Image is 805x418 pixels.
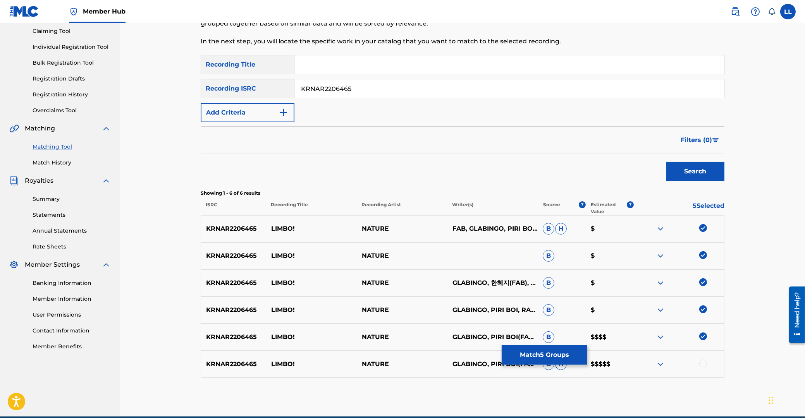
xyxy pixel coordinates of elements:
[33,195,111,203] a: Summary
[699,305,707,313] img: deselect
[9,124,19,133] img: Matching
[780,4,796,19] div: User Menu
[25,260,80,269] span: Member Settings
[356,251,447,260] p: NATURE
[783,283,805,347] iframe: Resource Center
[447,201,538,215] p: Writer(s)
[33,295,111,303] a: Member Information
[586,278,634,288] p: $
[681,135,712,145] span: Filters ( 0 )
[9,176,19,185] img: Royalties
[33,43,111,51] a: Individual Registration Tool
[33,211,111,219] a: Statements
[586,305,634,315] p: $
[266,360,357,369] p: LIMBO!
[591,201,626,215] p: Estimated Value
[25,124,55,133] span: Matching
[266,201,356,215] p: Recording Title
[586,332,634,342] p: $$$$
[356,224,447,233] p: NATURE
[33,159,111,167] a: Match History
[447,305,538,315] p: GLABINGO, PIRI BOI, RATEL, 한혜지
[33,75,111,83] a: Registration Drafts
[266,251,357,260] p: LIMBO!
[201,224,266,233] p: KRNAR2206465
[33,91,111,99] a: Registration History
[25,176,53,185] span: Royalties
[543,223,554,235] span: B
[699,278,707,286] img: deselect
[728,4,743,19] a: Public Search
[751,7,760,16] img: help
[33,311,111,319] a: User Permissions
[101,260,111,269] img: expand
[201,305,266,315] p: KRNAR2206465
[543,331,554,343] span: B
[634,201,724,215] p: 5 Selected
[656,251,665,260] img: expand
[33,227,111,235] a: Annual Statements
[33,327,111,335] a: Contact Information
[676,130,724,150] button: Filters (0)
[266,278,357,288] p: LIMBO!
[201,332,266,342] p: KRNAR2206465
[101,176,111,185] img: expand
[699,224,707,232] img: deselect
[656,224,665,233] img: expand
[699,251,707,259] img: deselect
[699,332,707,340] img: deselect
[33,143,111,151] a: Matching Tool
[712,138,719,142] img: filter
[33,27,111,35] a: Claiming Tool
[101,124,111,133] img: expand
[586,251,634,260] p: $
[279,108,288,117] img: 9d2ae6d4665cec9f34b9.svg
[586,360,634,369] p: $$$$$
[33,59,111,67] a: Bulk Registration Tool
[656,332,665,342] img: expand
[266,332,357,342] p: LIMBO!
[447,360,538,369] p: GLABINGO, PIRI BOI(FAB), RATEL, 한혜지(FAB)
[447,224,538,233] p: FAB, GLABINGO, PIRI BOI, RATEL, 한혜지
[201,251,266,260] p: KRNAR2206465
[201,37,604,46] p: In the next step, you will locate the specific work in your catalog that you want to match to the...
[579,201,586,208] span: ?
[33,279,111,287] a: Banking Information
[201,55,724,185] form: Search Form
[656,305,665,315] img: expand
[543,201,560,215] p: Source
[201,103,294,122] button: Add Criteria
[266,305,357,315] p: LIMBO!
[9,260,19,269] img: Member Settings
[356,201,447,215] p: Recording Artist
[447,332,538,342] p: GLABINGO, PIRI BOI(FAB), 한혜지(FAB), RATEL
[543,277,554,289] span: B
[748,4,763,19] div: Help
[656,360,665,369] img: expand
[33,243,111,251] a: Rate Sheets
[356,278,447,288] p: NATURE
[356,360,447,369] p: NATURE
[266,224,357,233] p: LIMBO!
[766,381,805,418] iframe: Chat Widget
[586,224,634,233] p: $
[33,106,111,115] a: Overclaims Tool
[502,345,587,365] button: Match5 Groups
[83,7,126,16] span: Member Hub
[201,360,266,369] p: KRNAR2206465
[356,305,447,315] p: NATURE
[9,6,39,17] img: MLC Logo
[201,190,724,197] p: Showing 1 - 6 of 6 results
[69,7,78,16] img: Top Rightsholder
[666,162,724,181] button: Search
[731,7,740,16] img: search
[627,201,634,208] span: ?
[543,304,554,316] span: B
[201,278,266,288] p: KRNAR2206465
[768,8,776,15] div: Notifications
[356,332,447,342] p: NATURE
[555,223,567,235] span: H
